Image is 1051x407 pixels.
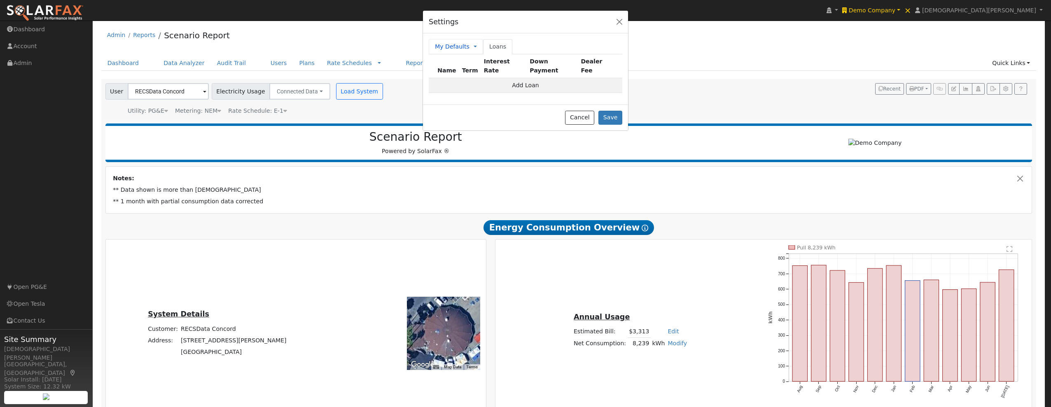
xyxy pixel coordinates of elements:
a: My Defaults [435,42,469,51]
th: Down Payment [527,54,578,78]
th: Name [434,54,459,78]
th: Term [459,54,481,78]
h5: Settings [429,16,458,27]
button: Cancel [565,111,594,125]
a: Loans [483,39,512,54]
th: Dealer Fee [578,54,617,78]
td: Add Loan [429,78,622,93]
button: Save [598,111,622,125]
th: Interest Rate [481,54,527,78]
